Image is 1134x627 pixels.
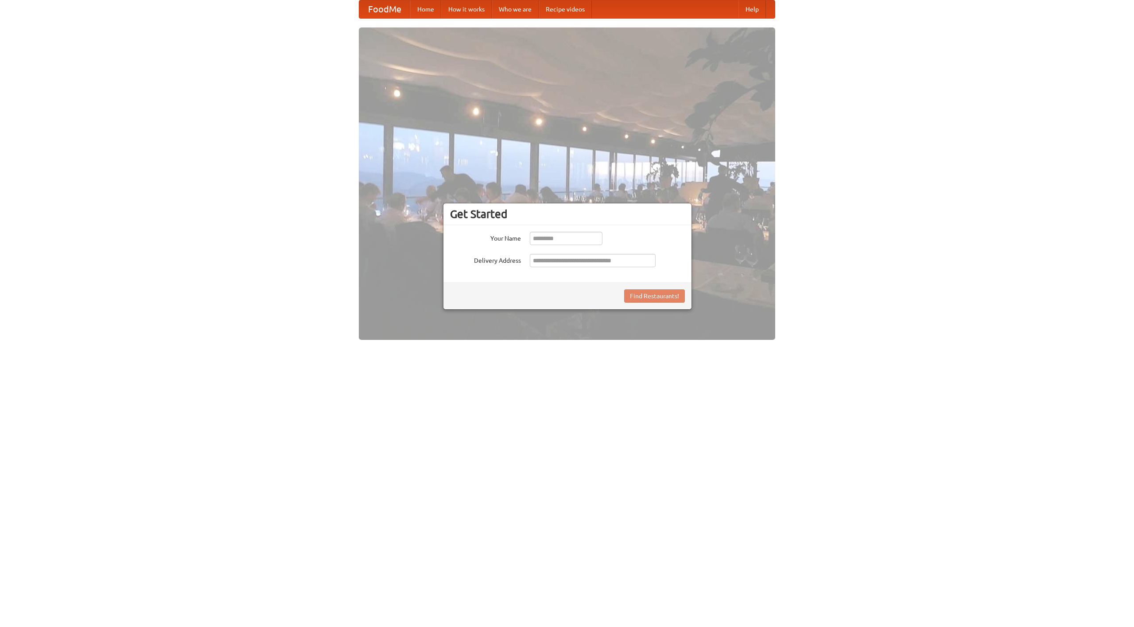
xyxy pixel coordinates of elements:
label: Your Name [450,232,521,243]
a: FoodMe [359,0,410,18]
h3: Get Started [450,207,685,221]
button: Find Restaurants! [624,289,685,303]
a: Help [738,0,766,18]
a: Recipe videos [539,0,592,18]
a: Who we are [492,0,539,18]
label: Delivery Address [450,254,521,265]
a: How it works [441,0,492,18]
a: Home [410,0,441,18]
